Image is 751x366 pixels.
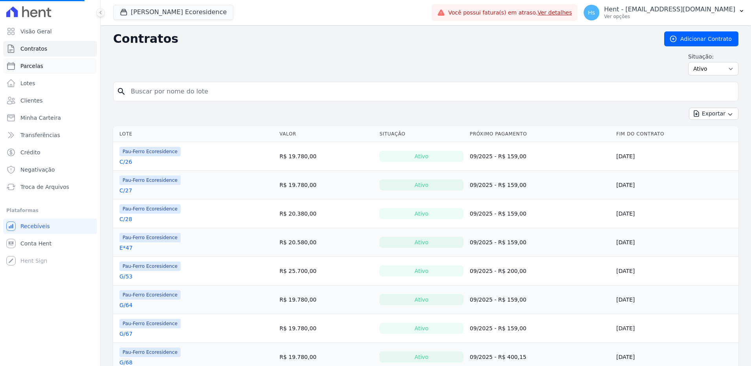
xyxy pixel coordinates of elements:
[3,127,97,143] a: Transferências
[119,215,132,223] a: C/28
[20,240,51,247] span: Conta Hent
[379,151,463,162] div: Ativo
[119,330,132,338] a: G/67
[20,114,61,122] span: Minha Carteira
[276,142,376,171] td: R$ 19.780,00
[664,31,738,46] a: Adicionar Contrato
[276,199,376,228] td: R$ 20.380,00
[119,204,181,214] span: Pau-Ferro Ecoresidence
[613,257,738,285] td: [DATE]
[3,162,97,178] a: Negativação
[470,210,526,217] a: 09/2025 - R$ 159,00
[379,265,463,276] div: Ativo
[126,84,735,99] input: Buscar por nome do lote
[604,5,735,13] p: Hent - [EMAIL_ADDRESS][DOMAIN_NAME]
[613,314,738,343] td: [DATE]
[276,228,376,257] td: R$ 20.580,00
[276,171,376,199] td: R$ 19.780,00
[20,183,69,191] span: Troca de Arquivos
[379,294,463,305] div: Ativo
[3,93,97,108] a: Clientes
[20,27,52,35] span: Visão Geral
[119,187,132,194] a: C/27
[689,108,738,120] button: Exportar
[613,171,738,199] td: [DATE]
[276,257,376,285] td: R$ 25.700,00
[117,87,126,96] i: search
[3,75,97,91] a: Lotes
[119,301,132,309] a: G/64
[604,13,735,20] p: Ver opções
[588,10,595,15] span: Hs
[119,273,132,280] a: G/53
[276,314,376,343] td: R$ 19.780,00
[276,285,376,314] td: R$ 19.780,00
[470,354,526,360] a: 09/2025 - R$ 400,15
[20,97,42,104] span: Clientes
[3,145,97,160] a: Crédito
[379,208,463,219] div: Ativo
[20,166,55,174] span: Negativação
[3,41,97,57] a: Contratos
[613,199,738,228] td: [DATE]
[379,237,463,248] div: Ativo
[20,45,47,53] span: Contratos
[20,62,43,70] span: Parcelas
[613,228,738,257] td: [DATE]
[613,126,738,142] th: Fim do Contrato
[448,9,572,17] span: Você possui fatura(s) em atraso.
[3,58,97,74] a: Parcelas
[3,24,97,39] a: Visão Geral
[119,262,181,271] span: Pau-Ferro Ecoresidence
[577,2,751,24] button: Hs Hent - [EMAIL_ADDRESS][DOMAIN_NAME] Ver opções
[379,323,463,334] div: Ativo
[379,351,463,362] div: Ativo
[20,222,50,230] span: Recebíveis
[119,290,181,300] span: Pau-Ferro Ecoresidence
[613,142,738,171] td: [DATE]
[119,319,181,328] span: Pau-Ferro Ecoresidence
[20,131,60,139] span: Transferências
[613,285,738,314] td: [DATE]
[113,32,652,46] h2: Contratos
[379,179,463,190] div: Ativo
[3,110,97,126] a: Minha Carteira
[119,147,181,156] span: Pau-Ferro Ecoresidence
[537,9,572,16] a: Ver detalhes
[470,182,526,188] a: 09/2025 - R$ 159,00
[3,236,97,251] a: Conta Hent
[276,126,376,142] th: Valor
[376,126,467,142] th: Situação
[119,176,181,185] span: Pau-Ferro Ecoresidence
[470,268,526,274] a: 09/2025 - R$ 200,00
[20,79,35,87] span: Lotes
[688,53,738,60] label: Situação:
[113,126,276,142] th: Lote
[470,239,526,245] a: 09/2025 - R$ 159,00
[119,348,181,357] span: Pau-Ferro Ecoresidence
[470,296,526,303] a: 09/2025 - R$ 159,00
[470,325,526,331] a: 09/2025 - R$ 159,00
[3,179,97,195] a: Troca de Arquivos
[113,5,233,20] button: [PERSON_NAME] Ecoresidence
[470,153,526,159] a: 09/2025 - R$ 159,00
[119,233,181,242] span: Pau-Ferro Ecoresidence
[6,206,94,215] div: Plataformas
[119,158,132,166] a: C/26
[20,148,40,156] span: Crédito
[3,218,97,234] a: Recebíveis
[467,126,613,142] th: Próximo Pagamento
